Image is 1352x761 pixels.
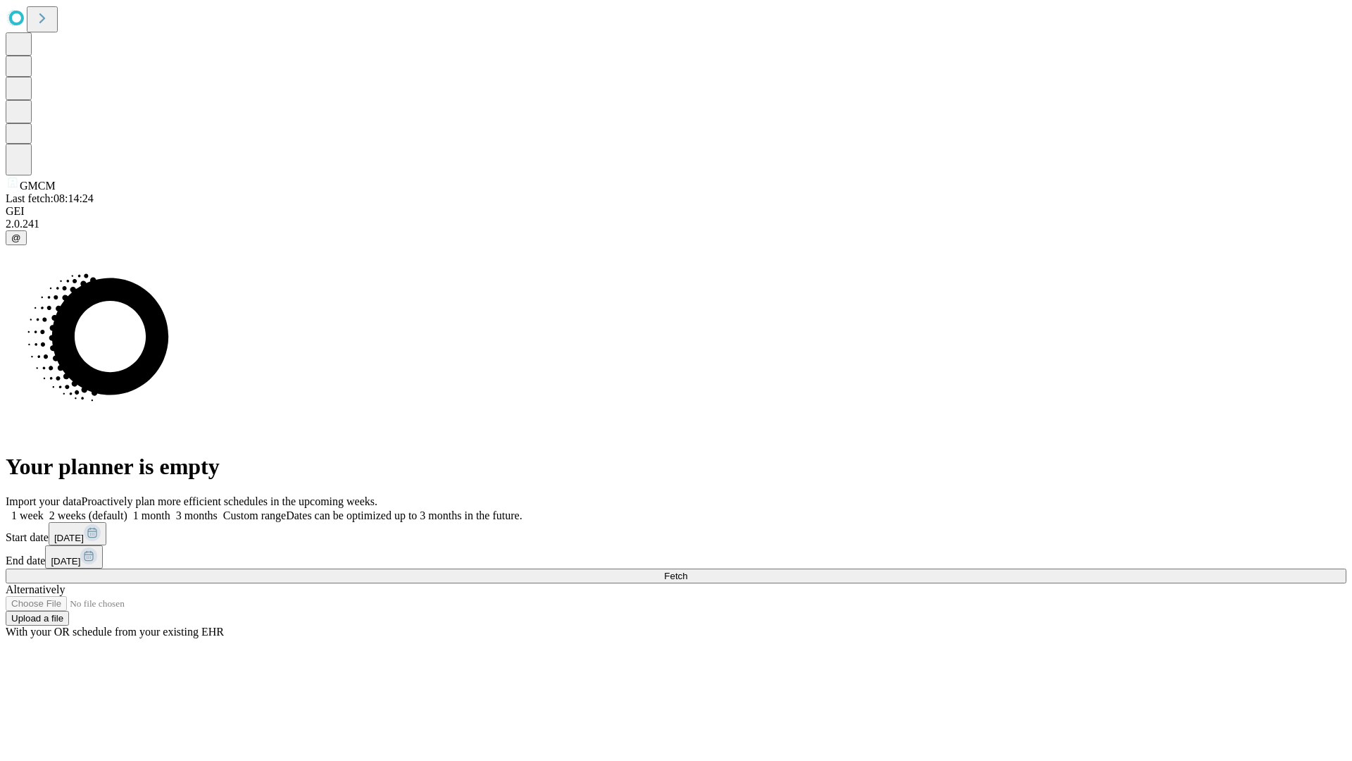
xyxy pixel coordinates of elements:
[11,233,21,243] span: @
[82,495,377,507] span: Proactively plan more efficient schedules in the upcoming weeks.
[6,230,27,245] button: @
[664,571,687,581] span: Fetch
[6,192,94,204] span: Last fetch: 08:14:24
[176,509,218,521] span: 3 months
[223,509,286,521] span: Custom range
[49,509,127,521] span: 2 weeks (default)
[6,626,224,638] span: With your OR schedule from your existing EHR
[54,533,84,543] span: [DATE]
[6,522,1346,545] div: Start date
[6,205,1346,218] div: GEI
[6,218,1346,230] div: 2.0.241
[6,569,1346,583] button: Fetch
[6,611,69,626] button: Upload a file
[51,556,80,567] span: [DATE]
[6,454,1346,480] h1: Your planner is empty
[6,583,65,595] span: Alternatively
[6,495,82,507] span: Import your data
[6,545,1346,569] div: End date
[286,509,522,521] span: Dates can be optimized up to 3 months in the future.
[11,509,44,521] span: 1 week
[20,180,56,192] span: GMCM
[45,545,103,569] button: [DATE]
[49,522,106,545] button: [DATE]
[133,509,170,521] span: 1 month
